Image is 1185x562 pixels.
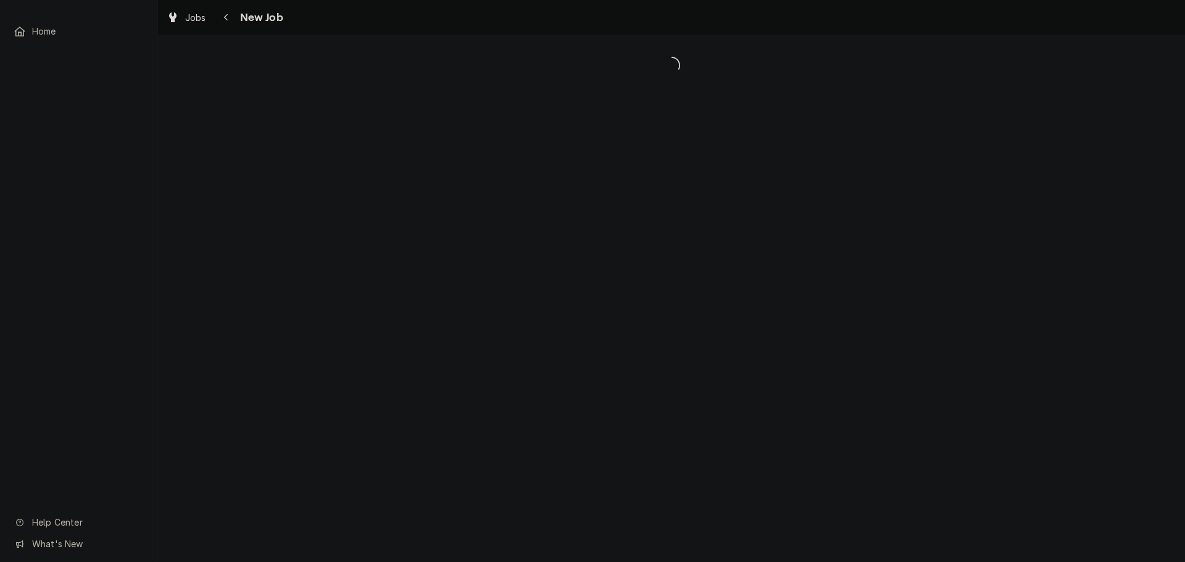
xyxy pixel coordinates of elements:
span: What's New [32,537,143,550]
a: Go to Help Center [7,512,150,532]
span: Home [32,25,144,38]
button: Navigate back [217,7,236,27]
span: Jobs [185,11,206,24]
a: Home [7,21,150,41]
a: Jobs [162,7,211,28]
span: Help Center [32,516,143,529]
a: Go to What's New [7,534,150,554]
span: Loading... [158,52,1185,78]
span: New Job [236,9,283,26]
